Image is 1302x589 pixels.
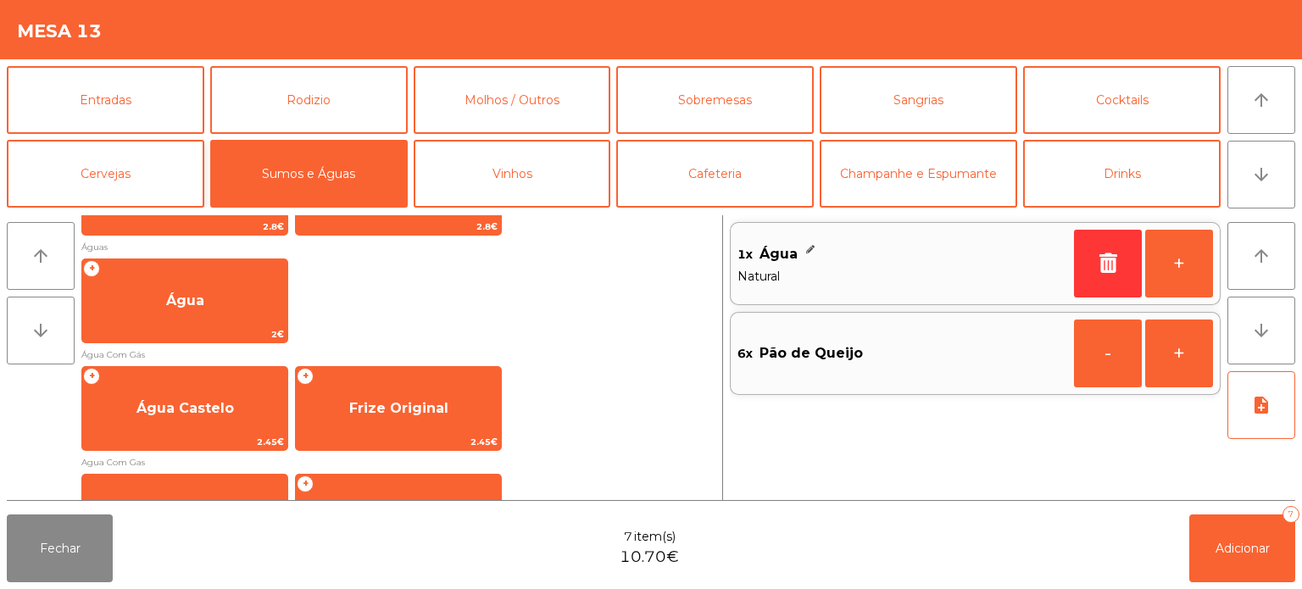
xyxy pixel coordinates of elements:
[81,239,715,255] span: Águas
[1145,320,1213,387] button: +
[81,347,715,363] span: Água Com Gás
[296,434,501,450] span: 2.45€
[82,434,287,450] span: 2.45€
[737,341,753,366] span: 6x
[349,400,448,416] span: Frize Original
[414,140,611,208] button: Vinhos
[297,368,314,385] span: +
[82,219,287,235] span: 2.8€
[81,454,715,470] span: Agua Com Gas
[1227,371,1295,439] button: note_add
[1145,230,1213,297] button: +
[7,66,204,134] button: Entradas
[1251,395,1271,415] i: note_add
[759,341,863,366] span: Pão de Queijo
[1251,90,1271,110] i: arrow_upward
[1251,164,1271,185] i: arrow_downward
[1023,140,1221,208] button: Drinks
[1227,297,1295,364] button: arrow_downward
[17,19,102,44] h4: Mesa 13
[737,242,753,267] span: 1x
[7,297,75,364] button: arrow_downward
[620,546,679,569] span: 10.70€
[820,140,1017,208] button: Champanhe e Espumante
[634,528,676,546] span: item(s)
[737,267,1067,286] span: Natural
[624,528,632,546] span: 7
[1023,66,1221,134] button: Cocktails
[1227,141,1295,208] button: arrow_downward
[297,475,314,492] span: +
[31,320,51,341] i: arrow_downward
[83,368,100,385] span: +
[7,140,204,208] button: Cervejas
[1251,246,1271,266] i: arrow_upward
[1189,514,1295,582] button: Adicionar7
[1251,320,1271,341] i: arrow_downward
[296,219,501,235] span: 2.8€
[31,246,51,266] i: arrow_upward
[820,66,1017,134] button: Sangrias
[1216,541,1270,556] span: Adicionar
[136,400,234,416] span: Água Castelo
[414,66,611,134] button: Molhos / Outros
[166,292,204,308] span: Água
[1283,506,1299,523] div: 7
[616,66,814,134] button: Sobremesas
[759,242,798,267] span: Água
[83,260,100,277] span: +
[616,140,814,208] button: Cafeteria
[7,222,75,290] button: arrow_upward
[210,140,408,208] button: Sumos e Águas
[1074,320,1142,387] button: -
[1227,66,1295,134] button: arrow_upward
[7,514,113,582] button: Fechar
[210,66,408,134] button: Rodizio
[1227,222,1295,290] button: arrow_upward
[82,326,287,342] span: 2€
